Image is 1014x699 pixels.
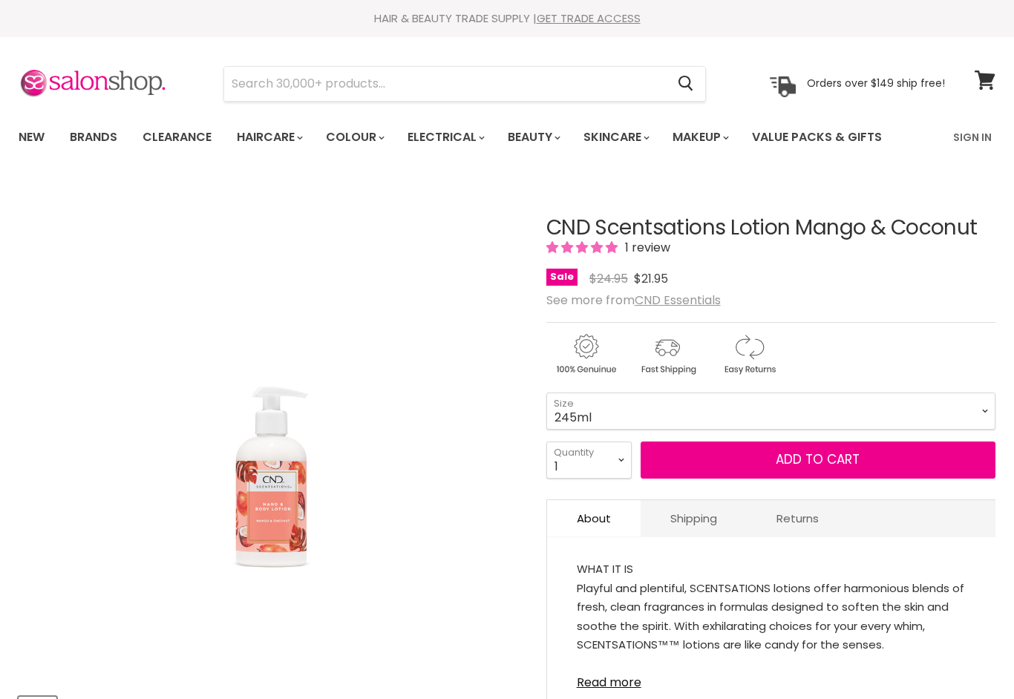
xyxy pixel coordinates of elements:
[747,500,848,536] a: Returns
[621,239,670,256] span: 1 review
[641,500,747,536] a: Shipping
[807,76,945,90] p: Orders over $149 ship free!
[59,122,128,153] a: Brands
[589,270,628,287] span: $24.95
[546,269,578,286] span: Sale
[741,122,893,153] a: Value Packs & Gifts
[635,292,721,309] a: CND Essentials
[537,10,641,26] a: GET TRADE ACCESS
[572,122,658,153] a: Skincare
[7,116,919,159] ul: Main menu
[776,450,860,468] span: Add to cart
[223,66,706,102] form: Product
[666,67,705,101] button: Search
[497,122,569,153] a: Beauty
[546,239,621,256] span: 5.00 stars
[546,332,625,377] img: genuine.gif
[547,500,641,536] a: About
[7,122,56,153] a: New
[628,332,707,377] img: shipping.gif
[661,122,738,153] a: Makeup
[944,122,1001,153] a: Sign In
[131,122,223,153] a: Clearance
[577,559,966,667] div: WHAT IT IS Playful and plentiful, SCENTSATIONS lotions offer harmonious blends of fresh, clean fr...
[546,292,721,309] span: See more from
[641,442,995,479] button: Add to cart
[226,122,312,153] a: Haircare
[396,122,494,153] a: Electrical
[546,217,995,240] h1: CND Scentsations Lotion Mango & Coconut
[224,67,666,101] input: Search
[546,442,632,479] select: Quantity
[577,667,966,689] a: Read more
[19,263,522,598] img: CND Scentsations Lotion Mango & Coconut
[315,122,393,153] a: Colour
[634,270,668,287] span: $21.95
[710,332,788,377] img: returns.gif
[19,180,522,683] div: CND Scentsations Lotion Mango & Coconut image. Click or Scroll to Zoom.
